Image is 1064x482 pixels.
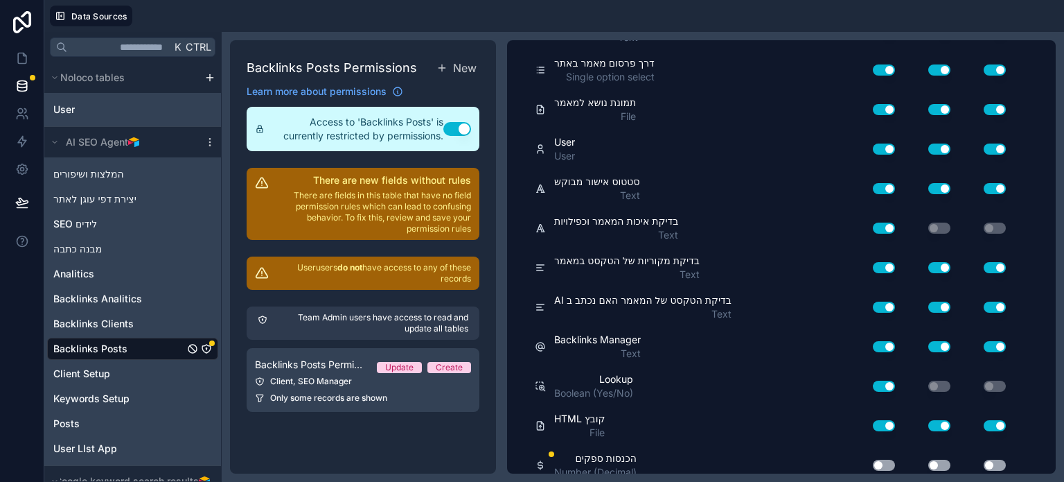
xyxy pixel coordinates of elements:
[247,85,403,98] a: Learn more about permissions
[554,56,655,70] span: דרך פרסום מאמר באתר
[274,190,471,234] p: There are fields in this table that have no field permission rules which can lead to confusing be...
[274,173,471,187] h2: There are new fields without rules
[436,362,463,373] div: Create
[554,412,605,426] span: קובץ HTML
[554,465,637,479] span: Number (Decimal)
[554,347,641,361] span: Text
[554,268,700,282] span: Text
[554,189,640,203] span: Text
[270,115,443,143] span: Access to 'Backlinks Posts' is currently restricted by permissions.
[71,11,127,21] span: Data Sources
[554,307,731,321] span: Text
[554,228,678,242] span: Text
[554,372,633,386] span: Lookup
[247,85,387,98] span: Learn more about permissions
[247,348,479,412] a: Backlinks Posts Permission 1UpdateCreateClient, SEO ManagerOnly some records are shown
[554,214,678,228] span: בדיקת איכות המאמר וכפילויות
[554,293,731,307] span: בדיקת הטקסט של המאמר האם נכתב ב AI
[173,42,183,52] span: K
[554,110,636,123] span: File
[554,451,637,465] span: הכנסות ספקים
[255,376,471,387] div: Client, SEO Manager
[554,70,655,84] span: Single option select
[270,393,387,404] span: Only some records are shown
[247,58,417,78] h1: Backlinks Posts Permissions
[554,426,605,440] span: File
[554,135,575,149] span: User
[184,38,213,55] span: Ctrl
[273,312,468,334] p: Team Admin users have access to read and update all tables
[453,60,477,76] span: New
[337,262,362,273] strong: do not
[554,175,640,189] span: סטטוס אישור מבוקש
[50,6,132,26] button: Data Sources
[274,262,471,284] p: User users have access to any of these records
[554,149,575,163] span: User
[554,96,636,110] span: תמונת נושא למאמר
[554,333,641,347] span: Backlinks Manager
[434,57,479,79] button: New
[385,362,414,373] div: Update
[554,386,633,400] span: Boolean (Yes/No)
[554,254,700,268] span: בדיקת מקוריות של הטקסט במאמר
[255,358,366,372] span: Backlinks Posts Permission 1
